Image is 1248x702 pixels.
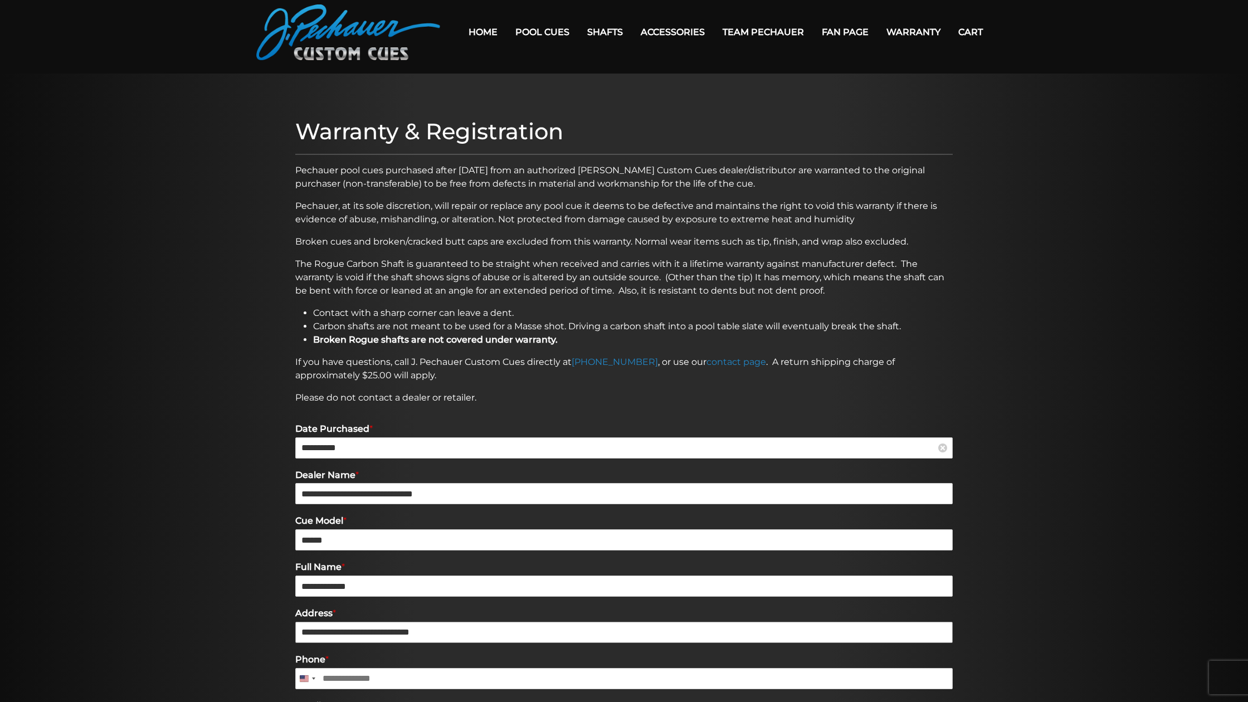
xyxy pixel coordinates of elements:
[295,391,953,404] p: Please do not contact a dealer or retailer.
[949,18,992,46] a: Cart
[295,654,953,666] label: Phone
[295,257,953,298] p: The Rogue Carbon Shaft is guaranteed to be straight when received and carries with it a lifetime ...
[295,668,319,689] button: Selected country
[295,355,953,382] p: If you have questions, call J. Pechauer Custom Cues directly at , or use our . A return shipping ...
[632,18,714,46] a: Accessories
[295,562,953,573] label: Full Name
[460,18,506,46] a: Home
[295,515,953,527] label: Cue Model
[295,235,953,248] p: Broken cues and broken/cracked butt caps are excluded from this warranty. Normal wear items such ...
[295,470,953,481] label: Dealer Name
[714,18,813,46] a: Team Pechauer
[938,443,947,452] a: Clear Date
[313,334,558,345] strong: Broken Rogue shafts are not covered under warranty.
[295,118,953,145] h1: Warranty & Registration
[506,18,578,46] a: Pool Cues
[877,18,949,46] a: Warranty
[313,306,953,320] li: Contact with a sharp corner can leave a dent.
[295,423,953,435] label: Date Purchased
[313,320,953,333] li: Carbon shafts are not meant to be used for a Masse shot. Driving a carbon shaft into a pool table...
[295,608,953,620] label: Address
[295,164,953,191] p: Pechauer pool cues purchased after [DATE] from an authorized [PERSON_NAME] Custom Cues dealer/dis...
[295,199,953,226] p: Pechauer, at its sole discretion, will repair or replace any pool cue it deems to be defective an...
[572,357,658,367] a: [PHONE_NUMBER]
[706,357,766,367] a: contact page
[813,18,877,46] a: Fan Page
[578,18,632,46] a: Shafts
[256,4,440,60] img: Pechauer Custom Cues
[295,668,953,689] input: Phone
